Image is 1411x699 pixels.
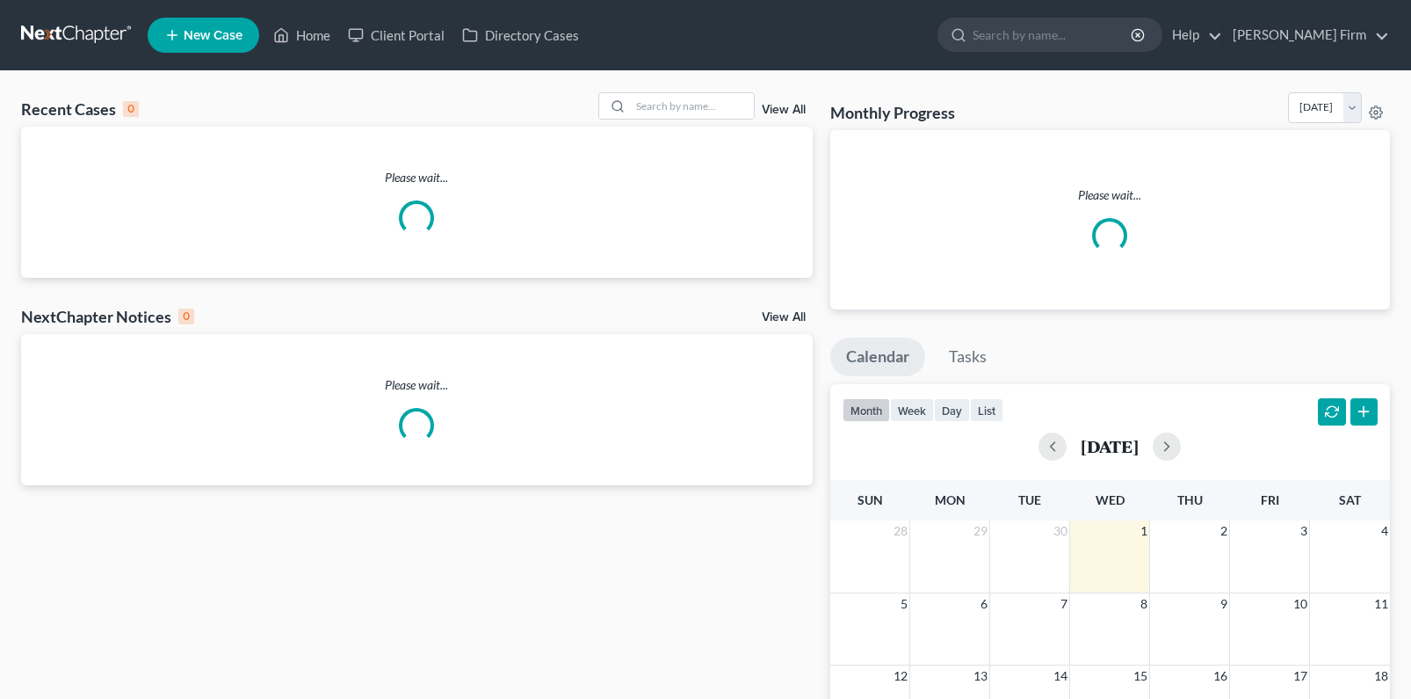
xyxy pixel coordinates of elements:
[453,19,588,51] a: Directory Cases
[762,104,806,116] a: View All
[1052,521,1069,542] span: 30
[1018,492,1041,507] span: Tue
[857,492,883,507] span: Sun
[1219,521,1229,542] span: 2
[631,93,754,119] input: Search by name...
[892,521,909,542] span: 28
[1219,593,1229,615] span: 9
[844,186,1377,204] p: Please wait...
[21,306,194,327] div: NextChapter Notices
[892,666,909,687] span: 12
[1299,521,1309,542] span: 3
[843,398,890,422] button: month
[890,398,934,422] button: week
[1224,19,1389,51] a: [PERSON_NAME] Firm
[1059,593,1069,615] span: 7
[178,309,194,324] div: 0
[1052,666,1069,687] span: 14
[1379,521,1390,542] span: 4
[1139,593,1149,615] span: 8
[1132,666,1149,687] span: 15
[339,19,453,51] a: Client Portal
[264,19,339,51] a: Home
[1292,666,1309,687] span: 17
[1212,666,1229,687] span: 16
[830,338,925,376] a: Calendar
[1339,492,1361,507] span: Sat
[1163,19,1222,51] a: Help
[972,521,989,542] span: 29
[1081,437,1139,455] h2: [DATE]
[973,18,1133,51] input: Search by name...
[1372,593,1390,615] span: 11
[1372,666,1390,687] span: 18
[21,169,813,186] p: Please wait...
[979,593,989,615] span: 6
[1292,593,1309,615] span: 10
[1261,492,1279,507] span: Fri
[1139,521,1149,542] span: 1
[972,666,989,687] span: 13
[1096,492,1125,507] span: Wed
[184,29,242,42] span: New Case
[933,338,1002,376] a: Tasks
[1177,492,1203,507] span: Thu
[935,492,966,507] span: Mon
[830,102,955,123] h3: Monthly Progress
[762,311,806,324] a: View All
[123,101,139,117] div: 0
[899,593,909,615] span: 5
[970,398,1003,422] button: list
[934,398,970,422] button: day
[21,98,139,120] div: Recent Cases
[21,376,813,394] p: Please wait...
